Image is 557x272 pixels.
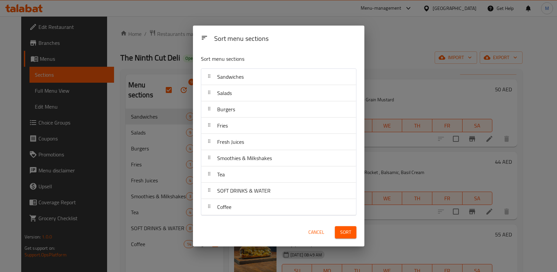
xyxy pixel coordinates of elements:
[212,32,359,46] div: Sort menu sections
[201,199,356,215] div: Coffee
[201,69,356,85] div: Sandwiches
[217,202,231,212] span: Coffee
[201,101,356,118] div: Burgers
[217,104,235,114] span: Burgers
[308,228,324,236] span: Cancel
[201,150,356,166] div: Smoothies & Milkshakes
[335,226,356,238] button: Sort
[201,118,356,134] div: Fries
[201,183,356,199] div: SOFT DRINKS & WATER
[217,121,228,131] span: Fries
[217,153,272,163] span: Smoothies & Milkshakes
[217,186,271,196] span: SOFT DRINKS & WATER
[217,88,232,98] span: Salads
[217,137,244,147] span: Fresh Juices
[340,228,351,236] span: Sort
[217,169,225,179] span: Tea
[201,166,356,183] div: Tea
[201,55,324,63] p: Sort menu sections
[217,72,244,82] span: Sandwiches
[201,85,356,101] div: Salads
[306,226,327,238] button: Cancel
[201,134,356,150] div: Fresh Juices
